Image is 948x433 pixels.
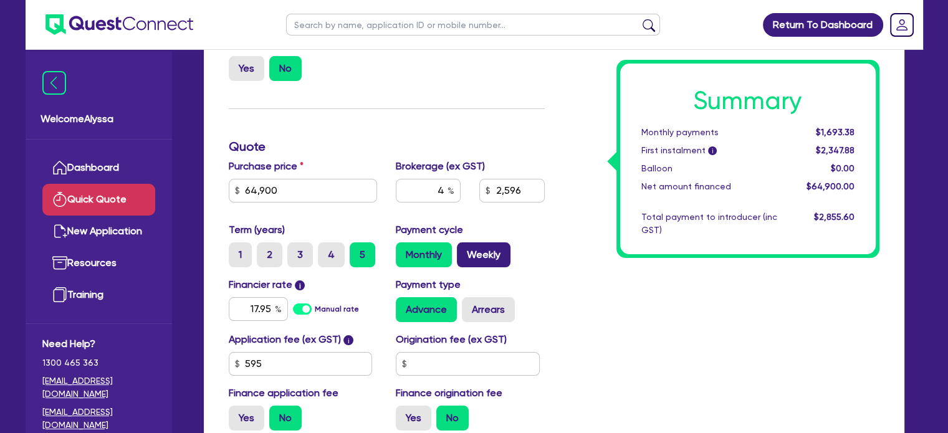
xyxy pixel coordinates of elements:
[52,287,67,302] img: training
[229,332,341,347] label: Application fee (ex GST)
[318,242,345,267] label: 4
[315,303,359,315] label: Manual rate
[52,224,67,239] img: new-application
[396,242,452,267] label: Monthly
[806,181,854,191] span: $64,900.00
[269,56,302,81] label: No
[632,180,787,193] div: Net amount financed
[813,212,854,222] span: $2,855.60
[886,9,918,41] a: Dropdown toggle
[52,255,67,270] img: resources
[396,297,457,322] label: Advance
[42,336,155,351] span: Need Help?
[229,159,304,174] label: Purchase price
[396,222,463,237] label: Payment cycle
[229,386,338,401] label: Finance application fee
[462,297,515,322] label: Arrears
[42,406,155,432] a: [EMAIL_ADDRESS][DOMAIN_NAME]
[229,406,264,431] label: Yes
[52,192,67,207] img: quick-quote
[815,145,854,155] span: $2,347.88
[229,242,252,267] label: 1
[229,139,545,154] h3: Quote
[42,216,155,247] a: New Application
[42,279,155,311] a: Training
[42,356,155,369] span: 1300 465 363
[632,211,787,237] div: Total payment to introducer (inc GST)
[396,406,431,431] label: Yes
[343,335,353,345] span: i
[632,162,787,175] div: Balloon
[396,386,502,401] label: Finance origination fee
[457,242,510,267] label: Weekly
[287,242,313,267] label: 3
[269,406,302,431] label: No
[350,242,375,267] label: 5
[815,127,854,137] span: $1,693.38
[229,56,264,81] label: Yes
[286,14,660,36] input: Search by name, application ID or mobile number...
[295,280,305,290] span: i
[229,222,285,237] label: Term (years)
[641,86,855,116] h1: Summary
[45,14,193,35] img: quest-connect-logo-blue
[229,277,305,292] label: Financier rate
[436,406,469,431] label: No
[632,144,787,157] div: First instalment
[708,147,717,156] span: i
[42,247,155,279] a: Resources
[42,71,66,95] img: icon-menu-close
[396,159,485,174] label: Brokerage (ex GST)
[396,277,461,292] label: Payment type
[632,126,787,139] div: Monthly payments
[830,163,854,173] span: $0.00
[41,112,157,126] span: Welcome Alyssa
[763,13,883,37] a: Return To Dashboard
[257,242,282,267] label: 2
[42,184,155,216] a: Quick Quote
[42,152,155,184] a: Dashboard
[42,374,155,401] a: [EMAIL_ADDRESS][DOMAIN_NAME]
[396,332,507,347] label: Origination fee (ex GST)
